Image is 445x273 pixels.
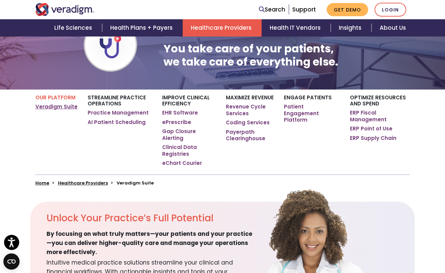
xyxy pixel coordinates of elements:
h2: Unlock Your Practice’s Full Potential [47,213,255,224]
a: Home [35,180,49,186]
a: AI Patient Scheduling [88,119,146,126]
a: About Us [372,19,414,36]
a: Support [292,5,316,14]
span: By focusing on what truly matters—your patients and your practice—you can deliver higher-quality ... [47,229,255,257]
img: Veradigm logo [35,3,94,16]
a: Life Sciences [46,19,102,36]
a: Health Plans + Payers [102,19,183,36]
a: Practice Management [88,109,149,116]
a: Coding Services [226,119,270,126]
a: ERP Fiscal Management [350,109,410,123]
a: Search [259,5,285,14]
a: Clinical Data Registries [162,144,216,157]
a: Login [375,3,406,17]
a: ERP Supply Chain [350,135,396,142]
a: Patient Engagement Platform [284,103,340,123]
a: Gap Closure Alerting [162,128,216,141]
a: Health IT Vendors [262,19,331,36]
a: ePrescribe [162,119,191,126]
a: Get Demo [327,3,368,16]
a: Healthcare Providers [183,19,262,36]
a: Insights [331,19,372,36]
a: EHR Software [162,109,198,116]
a: eChart Courier [162,160,202,167]
button: Open CMP widget [3,253,20,270]
iframe: Drift Chat Widget [316,224,437,265]
a: Revenue Cycle Services [226,103,274,117]
h1: You take care of your patients, we take care of everything else. [164,42,338,68]
a: ERP Point of Use [350,125,392,132]
a: Veradigm Suite [35,103,78,110]
a: Payerpath Clearinghouse [226,129,274,142]
a: Healthcare Providers [58,180,108,186]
